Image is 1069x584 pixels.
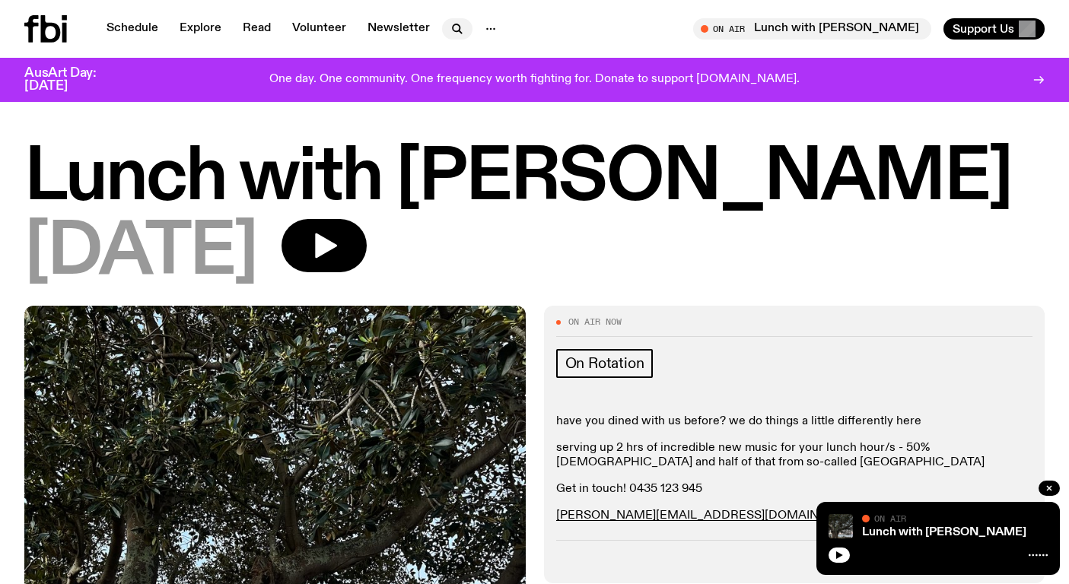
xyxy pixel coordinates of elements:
[565,355,644,372] span: On Rotation
[556,349,654,378] a: On Rotation
[568,318,622,326] span: On Air Now
[170,18,231,40] a: Explore
[24,219,257,287] span: [DATE]
[283,18,355,40] a: Volunteer
[358,18,439,40] a: Newsletter
[693,18,931,40] button: On AirLunch with [PERSON_NAME]
[943,18,1045,40] button: Support Us
[556,482,1033,497] p: Get in touch! 0435 123 945
[97,18,167,40] a: Schedule
[234,18,280,40] a: Read
[862,526,1026,538] a: Lunch with [PERSON_NAME]
[556,441,1033,470] p: serving up 2 hrs of incredible new music for your lunch hour/s - 50% [DEMOGRAPHIC_DATA] and half ...
[556,509,865,522] a: [PERSON_NAME][EMAIL_ADDRESS][DOMAIN_NAME]
[556,414,1033,429] p: have you dined with us before? we do things a little differently here
[953,22,1014,36] span: Support Us
[269,73,800,87] p: One day. One community. One frequency worth fighting for. Donate to support [DOMAIN_NAME].
[874,513,906,523] span: On Air
[24,67,122,93] h3: AusArt Day: [DATE]
[24,144,1045,213] h1: Lunch with [PERSON_NAME]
